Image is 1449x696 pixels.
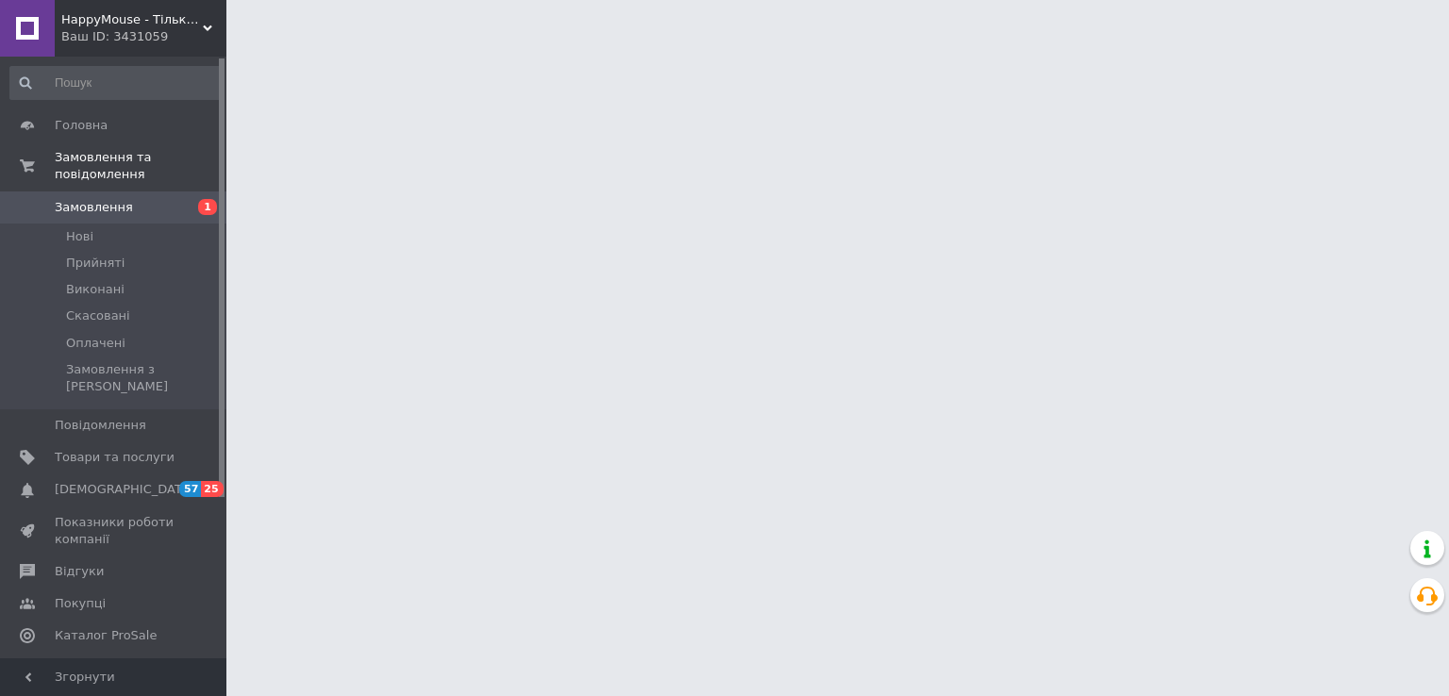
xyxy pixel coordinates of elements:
input: Пошук [9,66,223,100]
span: HappyMouse - Тільки кращі іграшки за доступними цінами💛 [61,11,203,28]
span: Відгуки [55,563,104,580]
span: Замовлення [55,199,133,216]
span: Повідомлення [55,417,146,434]
div: Ваш ID: 3431059 [61,28,226,45]
span: Замовлення та повідомлення [55,149,226,183]
span: 25 [201,481,223,497]
span: 57 [179,481,201,497]
span: Прийняті [66,255,125,272]
span: Головна [55,117,108,134]
span: Каталог ProSale [55,627,157,644]
span: Скасовані [66,307,130,324]
span: Показники роботи компанії [55,514,175,548]
span: Замовлення з [PERSON_NAME] [66,361,221,395]
span: Виконані [66,281,125,298]
span: [DEMOGRAPHIC_DATA] [55,481,194,498]
span: Нові [66,228,93,245]
span: Покупці [55,595,106,612]
span: Товари та послуги [55,449,175,466]
span: Оплачені [66,335,125,352]
span: 1 [198,199,217,215]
